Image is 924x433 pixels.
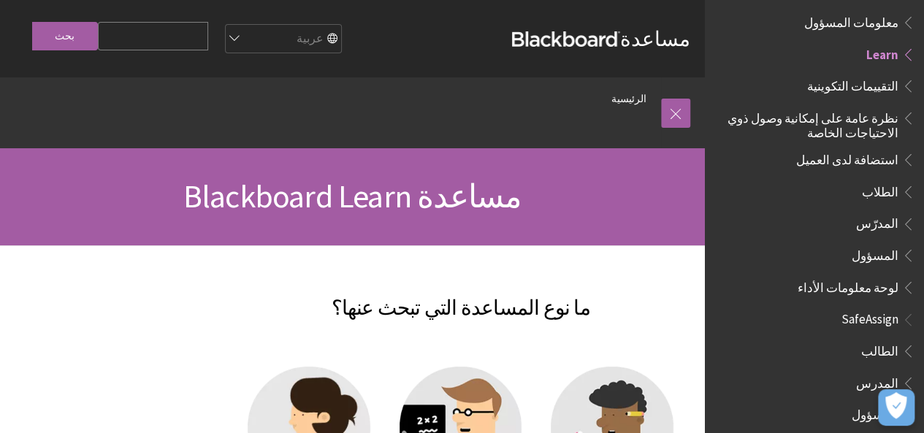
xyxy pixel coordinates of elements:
span: المسؤول [852,243,898,263]
h2: ما نوع المساعدة التي تبحث عنها؟ [231,275,690,323]
span: SafeAssign [841,307,898,327]
span: استضافة لدى العميل [796,147,898,167]
select: Site Language Selector [224,25,341,54]
a: الرئيسية [611,90,646,108]
span: لوحة معلومات الأداء [798,275,898,295]
span: الطالب [861,339,898,359]
input: بحث [32,22,98,50]
span: Learn [866,42,898,62]
span: التقييمات التكوينية [807,74,898,93]
strong: Blackboard [512,31,620,47]
nav: Book outline for Blackboard SafeAssign [714,307,915,428]
button: فتح التفضيلات [878,389,915,426]
span: نظرة عامة على إمكانية وصول ذوي الاحتياجات الخاصة [722,106,898,140]
span: مساعدة Blackboard Learn [183,176,522,216]
a: مساعدةBlackboard [512,26,690,52]
span: المسؤول [852,402,898,422]
nav: Book outline for Blackboard Learn Help [714,42,915,300]
span: المدرّس [856,212,898,231]
span: معلومات المسؤول [804,10,898,30]
span: المدرس [856,371,898,391]
span: الطلاب [862,180,898,199]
